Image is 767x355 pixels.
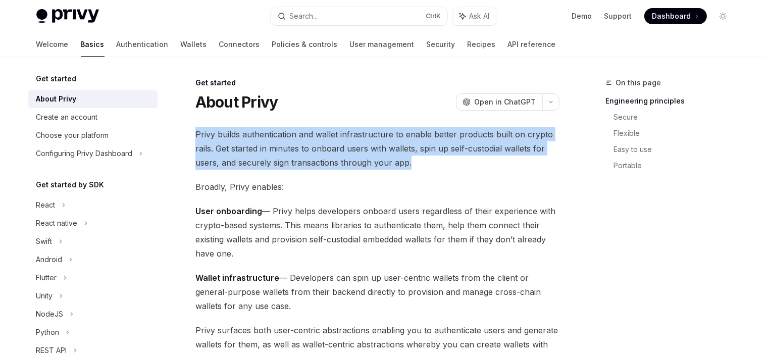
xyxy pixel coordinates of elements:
a: Policies & controls [272,32,338,57]
a: Secure [614,109,739,125]
span: Privy builds authentication and wallet infrastructure to enable better products built on crypto r... [195,127,559,170]
div: Android [36,253,63,266]
strong: User onboarding [195,206,262,216]
div: Create an account [36,111,98,123]
a: Engineering principles [606,93,739,109]
a: Support [604,11,632,21]
button: Toggle dark mode [715,8,731,24]
a: Security [427,32,455,57]
button: Ask AI [452,7,497,25]
a: Dashboard [644,8,707,24]
div: NodeJS [36,308,64,320]
a: Flexible [614,125,739,141]
div: Get started [195,78,559,88]
div: Python [36,326,60,338]
div: About Privy [36,93,77,105]
a: User management [350,32,415,57]
a: Demo [572,11,592,21]
div: React [36,199,56,211]
a: Basics [81,32,105,57]
h5: Get started by SDK [36,179,105,191]
span: Dashboard [652,11,691,21]
button: Search...CtrlK [271,7,447,25]
button: Open in ChatGPT [456,93,542,111]
strong: Wallet infrastructure [195,273,279,283]
a: Recipes [468,32,496,57]
span: On this page [616,77,661,89]
a: About Privy [28,90,158,108]
img: light logo [36,9,99,23]
h5: Get started [36,73,77,85]
span: — Developers can spin up user-centric wallets from the client or general-purpose wallets from the... [195,271,559,313]
div: Swift [36,235,53,247]
div: Unity [36,290,53,302]
a: Wallets [181,32,207,57]
a: Welcome [36,32,69,57]
a: Create an account [28,108,158,126]
a: Choose your platform [28,126,158,144]
div: React native [36,217,78,229]
span: — Privy helps developers onboard users regardless of their experience with crypto-based systems. ... [195,204,559,261]
span: Broadly, Privy enables: [195,180,559,194]
div: Choose your platform [36,129,109,141]
a: Authentication [117,32,169,57]
a: Connectors [219,32,260,57]
span: Ctrl K [426,12,441,20]
div: Search... [290,10,318,22]
div: Flutter [36,272,57,284]
a: API reference [508,32,556,57]
a: Easy to use [614,141,739,158]
span: Open in ChatGPT [475,97,536,107]
h1: About Privy [195,93,278,111]
a: Portable [614,158,739,174]
div: Configuring Privy Dashboard [36,147,133,160]
span: Ask AI [470,11,490,21]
